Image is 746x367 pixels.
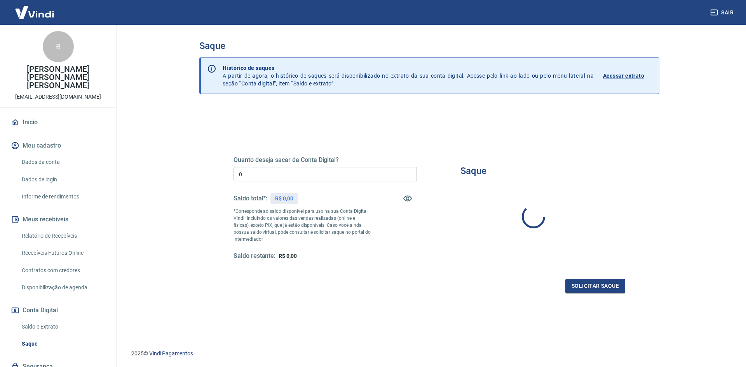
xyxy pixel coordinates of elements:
p: [PERSON_NAME] [PERSON_NAME] [PERSON_NAME] [6,65,110,90]
button: Sair [709,5,737,20]
p: Histórico de saques [223,64,594,72]
img: Vindi [9,0,60,24]
p: [EMAIL_ADDRESS][DOMAIN_NAME] [15,93,101,101]
a: Saque [19,336,107,352]
a: Contratos com credores [19,263,107,278]
a: Início [9,114,107,131]
a: Dados de login [19,172,107,188]
button: Meu cadastro [9,137,107,154]
a: Disponibilização de agenda [19,280,107,296]
p: *Corresponde ao saldo disponível para uso na sua Conta Digital Vindi. Incluindo os valores das ve... [234,208,371,243]
button: Meus recebíveis [9,211,107,228]
h5: Quanto deseja sacar da Conta Digital? [234,156,417,164]
button: Solicitar saque [565,279,625,293]
p: 2025 © [131,350,727,358]
a: Dados da conta [19,154,107,170]
a: Recebíveis Futuros Online [19,245,107,261]
a: Acessar extrato [603,64,653,87]
span: R$ 0,00 [279,253,297,259]
h3: Saque [199,40,659,51]
p: R$ 0,00 [275,195,293,203]
h5: Saldo restante: [234,252,275,260]
a: Relatório de Recebíveis [19,228,107,244]
div: B [43,31,74,62]
p: A partir de agora, o histórico de saques será disponibilizado no extrato da sua conta digital. Ac... [223,64,594,87]
a: Informe de rendimentos [19,189,107,205]
h5: Saldo total*: [234,195,267,202]
a: Vindi Pagamentos [149,350,193,357]
p: Acessar extrato [603,72,644,80]
a: Saldo e Extrato [19,319,107,335]
h3: Saque [460,165,486,176]
button: Conta Digital [9,302,107,319]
